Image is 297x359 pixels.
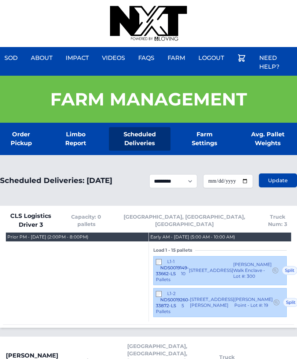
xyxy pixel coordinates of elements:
a: Limbo Report [54,127,98,151]
img: nextdaysod.com Logo [110,6,187,41]
a: Logout [194,49,228,67]
div: Early AM - [DATE] (5:00 AM - 10:00 AM) [150,234,235,240]
a: Impact [61,49,93,67]
a: Avg. Pallet Weights [238,127,297,151]
span: 10 Pallets [156,271,186,282]
span: [STREET_ADDRESS] [189,268,233,273]
div: Prior PM - [DATE] (2:00PM - 8:00PM) [7,234,88,240]
span: [GEOGRAPHIC_DATA], [GEOGRAPHIC_DATA], [GEOGRAPHIC_DATA] [117,213,253,228]
span: [STREET_ADDRESS][PERSON_NAME] [190,297,234,308]
span: [PERSON_NAME] Point - Lot #: 19 [234,297,273,308]
span: [PERSON_NAME] Walk Enclave - Lot #: 300 [233,262,272,279]
h1: Farm Management [50,90,247,108]
span: Truck Num: 3 [264,213,291,228]
a: Need Help? [255,49,297,76]
a: Scheduled Deliveries [109,127,170,151]
span: NDS0019149-33662-LS [156,265,189,276]
span: 5 Pallets [156,303,184,314]
span: L1-2 [167,291,176,296]
a: About [26,49,57,67]
span: Update [268,177,288,184]
a: Farm [163,49,190,67]
a: FAQs [134,49,159,67]
span: CLS Logistics Driver 3 [6,212,56,229]
a: Farm Settings [182,127,227,151]
span: NDS0019260-33872-LS [156,297,190,308]
button: Update [259,173,297,187]
span: Capacity: 0 pallets [68,213,105,228]
span: L1-1 [167,259,175,264]
span: Load 1 - 15 pallets [153,247,195,253]
a: Videos [98,49,129,67]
